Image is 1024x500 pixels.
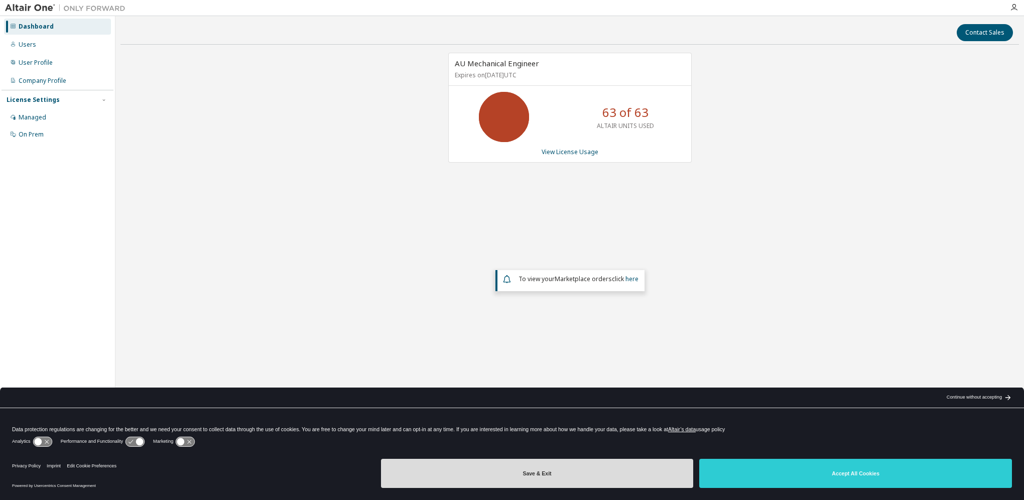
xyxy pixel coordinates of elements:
[19,113,46,121] div: Managed
[19,59,53,67] div: User Profile
[19,77,66,85] div: Company Profile
[5,3,131,13] img: Altair One
[542,148,598,156] a: View License Usage
[455,58,539,68] span: AU Mechanical Engineer
[455,71,683,79] p: Expires on [DATE] UTC
[555,275,612,283] em: Marketplace orders
[19,23,54,31] div: Dashboard
[19,41,36,49] div: Users
[19,131,44,139] div: On Prem
[7,96,60,104] div: License Settings
[957,24,1013,41] button: Contact Sales
[597,121,654,130] p: ALTAIR UNITS USED
[625,275,638,283] a: here
[519,275,638,283] span: To view your click
[602,104,649,121] p: 63 of 63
